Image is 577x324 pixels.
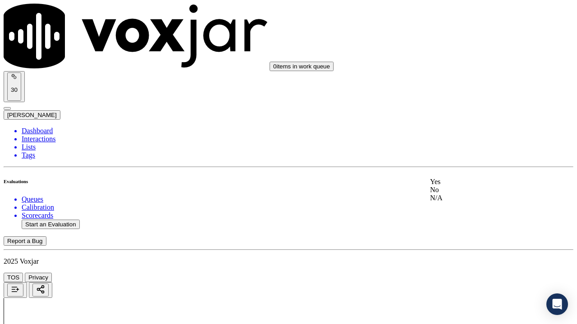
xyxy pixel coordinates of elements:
img: voxjar logo [4,4,268,68]
a: Interactions [22,135,573,143]
p: 30 [11,86,18,93]
div: Yes [430,178,532,186]
button: [PERSON_NAME] [4,110,60,120]
div: Open Intercom Messenger [546,293,568,315]
button: Start an Evaluation [22,220,80,229]
button: Privacy [25,273,52,282]
button: 0items in work queue [270,62,334,71]
h6: Evaluations [4,179,573,184]
a: Lists [22,143,573,151]
a: Tags [22,151,573,159]
a: Queues [22,195,573,203]
a: Dashboard [22,127,573,135]
button: 30 [4,71,25,102]
a: Calibration [22,203,573,211]
div: No [430,186,532,194]
button: TOS [4,273,23,282]
button: Report a Bug [4,236,46,246]
span: [PERSON_NAME] [7,112,57,118]
p: 2025 Voxjar [4,257,573,265]
a: Scorecards [22,211,573,220]
button: 30 [7,72,21,101]
div: N/A [430,194,532,202]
